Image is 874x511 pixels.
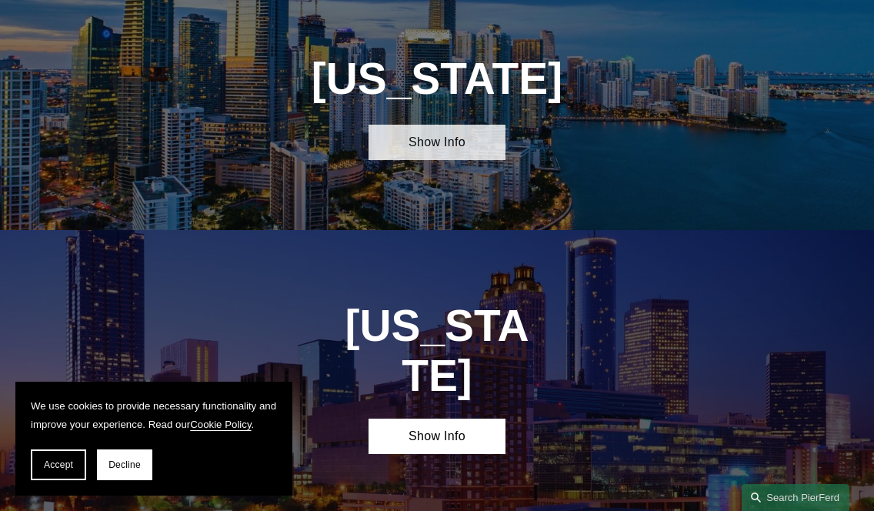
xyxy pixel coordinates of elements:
[742,484,849,511] a: Search this site
[369,125,505,160] a: Show Info
[15,382,292,496] section: Cookie banner
[108,459,141,470] span: Decline
[31,449,86,480] button: Accept
[300,54,574,104] h1: [US_STATE]
[335,301,540,401] h1: [US_STATE]
[97,449,152,480] button: Decline
[190,419,251,430] a: Cookie Policy
[31,397,277,434] p: We use cookies to provide necessary functionality and improve your experience. Read our .
[44,459,73,470] span: Accept
[369,419,505,454] a: Show Info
